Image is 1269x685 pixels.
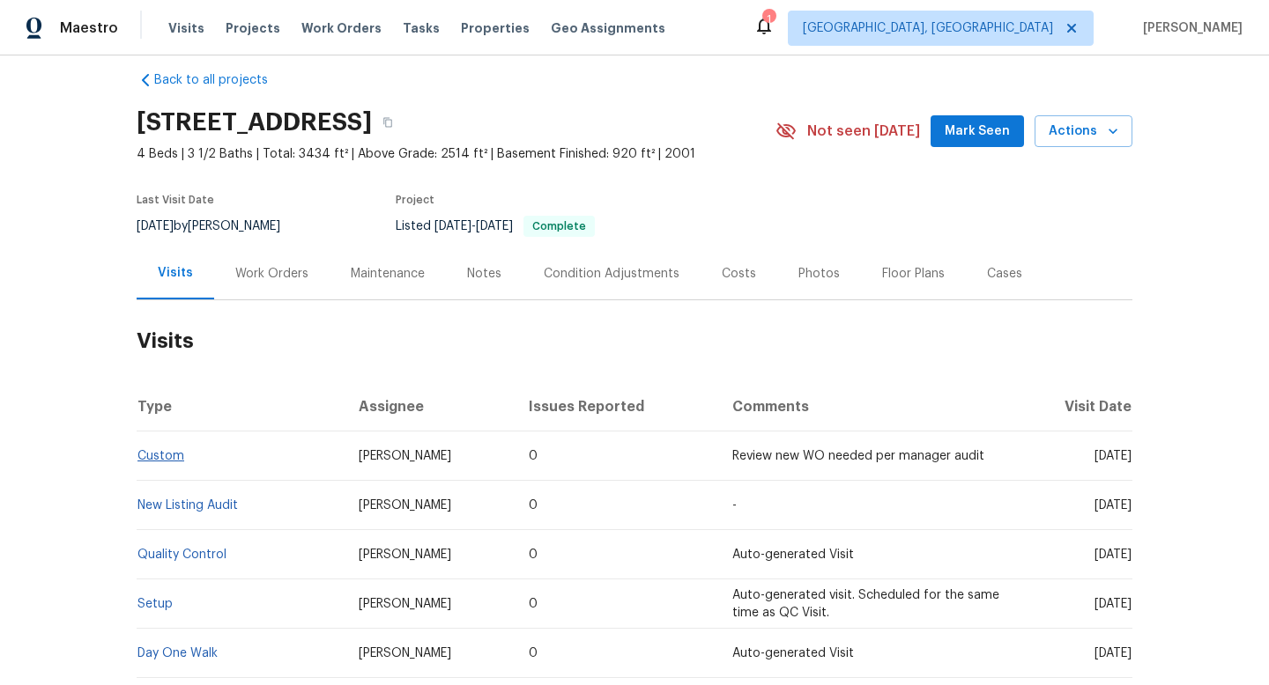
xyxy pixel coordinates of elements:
span: 0 [529,647,538,659]
span: [DATE] [434,220,471,232]
span: [DATE] [1095,549,1132,561]
span: 0 [529,598,538,610]
span: 4 Beds | 3 1/2 Baths | Total: 3434 ft² | Above Grade: 2514 ft² | Basement Finished: 920 ft² | 2001 [137,145,775,163]
span: Actions [1049,121,1118,143]
span: [DATE] [1095,499,1132,512]
span: [DATE] [1095,598,1132,610]
span: - [434,220,513,232]
span: [DATE] [137,220,174,232]
span: [PERSON_NAME] [1136,19,1243,37]
span: [PERSON_NAME] [359,499,451,512]
span: Tasks [403,22,440,34]
button: Mark Seen [931,115,1024,148]
span: Work Orders [301,19,382,37]
div: 1 [762,11,775,28]
span: Auto-generated visit. Scheduled for the same time as QC Visit. [732,589,999,619]
th: Assignee [345,382,516,431]
span: Listed [396,220,595,232]
div: Condition Adjustments [544,265,679,283]
span: [GEOGRAPHIC_DATA], [GEOGRAPHIC_DATA] [803,19,1053,37]
th: Issues Reported [515,382,717,431]
span: Visits [168,19,204,37]
div: Cases [987,265,1022,283]
div: Work Orders [235,265,308,283]
div: Visits [158,264,193,282]
span: Complete [525,221,593,232]
div: Maintenance [351,265,425,283]
button: Actions [1035,115,1132,148]
span: Projects [226,19,280,37]
span: 0 [529,499,538,512]
span: Auto-generated Visit [732,647,854,659]
a: Setup [137,598,173,610]
span: Project [396,195,434,205]
a: Day One Walk [137,647,218,659]
span: Review new WO needed per manager audit [732,450,984,462]
span: Last Visit Date [137,195,214,205]
a: New Listing Audit [137,499,238,512]
span: Properties [461,19,530,37]
span: [DATE] [476,220,513,232]
a: Quality Control [137,549,226,561]
span: - [732,499,737,512]
a: Back to all projects [137,71,306,89]
h2: [STREET_ADDRESS] [137,114,372,131]
div: Notes [467,265,501,283]
div: Floor Plans [882,265,945,283]
button: Copy Address [372,107,404,138]
th: Type [137,382,345,431]
span: Geo Assignments [551,19,665,37]
div: Costs [722,265,756,283]
div: Photos [798,265,840,283]
h2: Visits [137,300,1132,382]
span: [PERSON_NAME] [359,450,451,462]
span: 0 [529,450,538,462]
div: by [PERSON_NAME] [137,216,301,237]
span: [PERSON_NAME] [359,647,451,659]
th: Comments [718,382,1017,431]
span: Maestro [60,19,118,37]
span: Not seen [DATE] [807,122,920,140]
a: Custom [137,450,184,462]
span: [PERSON_NAME] [359,598,451,610]
th: Visit Date [1017,382,1132,431]
span: Mark Seen [945,121,1010,143]
span: 0 [529,549,538,561]
span: [DATE] [1095,450,1132,462]
span: [PERSON_NAME] [359,549,451,561]
span: [DATE] [1095,647,1132,659]
span: Auto-generated Visit [732,549,854,561]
